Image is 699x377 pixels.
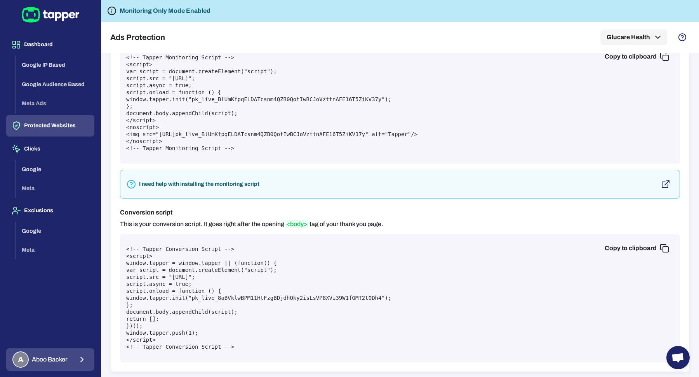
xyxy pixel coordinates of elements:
h6: Conversion script [120,208,383,217]
a: Exclusions [6,207,94,213]
button: Google Audience Based [16,75,94,94]
a: Clicks [6,145,94,152]
pre: <!-- Tapper Monitoring Script --> <script> var script = document.createElement("script"); script.... [126,54,674,152]
a: Open chat [666,346,690,369]
button: Clicks [6,138,94,160]
a: Dashboard [6,41,94,47]
a: Protected Websites [6,122,94,128]
h5: Ads Protection [110,33,165,42]
button: AAboo Backer [6,348,94,371]
button: Exclusions [6,200,94,221]
a: Google [16,227,94,233]
a: Google Audience Based [16,80,94,87]
span: Aboo Backer [32,356,68,363]
span: <body> [285,220,308,228]
h6: Monitoring Only Mode Enabled [120,6,210,16]
pre: <!-- Tapper Conversion Script --> <script> window.tapper = window.tapper || (function() { var scr... [126,246,674,351]
div: A [12,351,29,368]
button: Google IP Based [16,55,94,75]
button: Dashboard [6,34,94,55]
button: Google [16,160,94,179]
a: Google IP Based [16,61,94,68]
button: Copy to clipboard [598,49,674,64]
svg: Tapper is not blocking any fraudulent activity for this domain [107,6,116,16]
p: I need help with installing the monitoring script [139,181,259,188]
p: This is your conversion script. It goes right after the opening tag of your thank you page. [120,220,383,228]
button: Glucare Health [600,29,667,45]
button: Google [16,221,94,241]
a: Google [16,165,94,172]
button: Copy to clipboard [598,240,674,256]
button: Protected Websites [6,115,94,137]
